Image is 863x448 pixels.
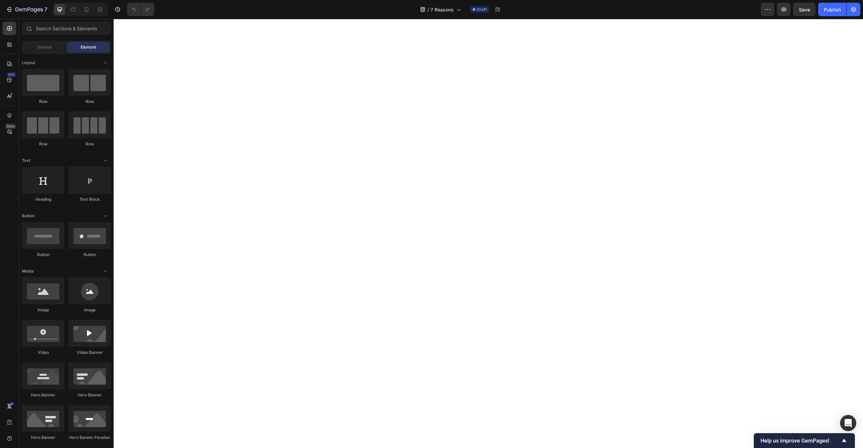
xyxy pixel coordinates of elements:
div: Row [22,141,64,147]
span: Toggle open [100,266,111,277]
div: Row [22,99,64,105]
span: Element [81,44,96,50]
div: Video [22,349,64,356]
span: Button [22,213,34,219]
span: Layout [22,60,35,66]
div: Beta [5,123,16,129]
div: Open Intercom Messenger [840,415,856,431]
iframe: Design area [114,19,863,448]
span: 7 Reasons [430,6,454,13]
span: Help us improve GemPages! [761,438,840,444]
input: Search Sections & Elements [22,22,111,35]
button: Show survey - Help us improve GemPages! [761,437,848,445]
span: Toggle open [100,155,111,166]
div: Hero Banner Parallax [68,435,111,441]
div: Image [22,307,64,313]
span: Section [37,44,52,50]
div: Button [68,252,111,258]
span: Text [22,158,30,164]
div: Button [22,252,64,258]
div: Hero Banner [22,435,64,441]
span: Save [799,7,810,12]
span: Toggle open [100,57,111,68]
p: 7 [44,5,47,13]
div: Row [68,141,111,147]
button: Publish [818,3,846,16]
div: Text Block [68,196,111,202]
div: Row [68,99,111,105]
div: Hero Banner [68,392,111,398]
div: Heading [22,196,64,202]
div: Publish [824,6,841,13]
div: Image [68,307,111,313]
div: Video Banner [68,349,111,356]
span: Media [22,268,34,274]
div: Hero Banner [22,392,64,398]
div: 450 [6,72,16,77]
span: Draft [477,6,487,12]
div: Undo/Redo [127,3,154,16]
span: / [427,6,429,13]
span: Toggle open [100,211,111,221]
button: Save [793,3,815,16]
button: 7 [3,3,50,16]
